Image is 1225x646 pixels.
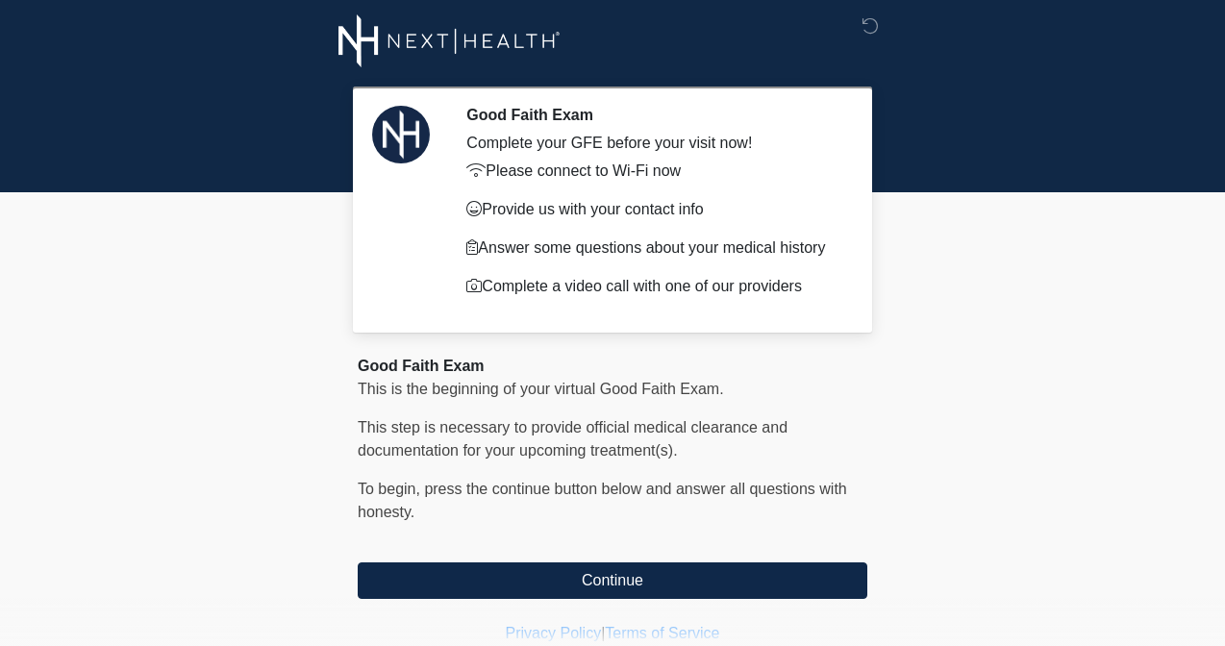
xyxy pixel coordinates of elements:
[605,625,719,641] a: Terms of Service
[358,419,787,459] span: This step is necessary to provide official medical clearance and documentation for your upcoming ...
[506,625,602,641] a: Privacy Policy
[358,355,867,378] div: Good Faith Exam
[358,481,847,520] span: To begin, ﻿﻿﻿﻿﻿﻿press the continue button below and answer all questions with honesty.
[358,562,867,599] button: Continue
[466,132,838,155] div: Complete your GFE before your visit now!
[466,160,838,183] p: Please connect to Wi-Fi now
[466,236,838,260] p: Answer some questions about your medical history
[466,106,838,124] h2: Good Faith Exam
[466,198,838,221] p: Provide us with your contact info
[372,106,430,163] img: Agent Avatar
[358,381,724,397] span: This is the beginning of your virtual Good Faith Exam.
[338,14,561,67] img: Next-Health Logo
[601,625,605,641] a: |
[466,275,838,298] p: Complete a video call with one of our providers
